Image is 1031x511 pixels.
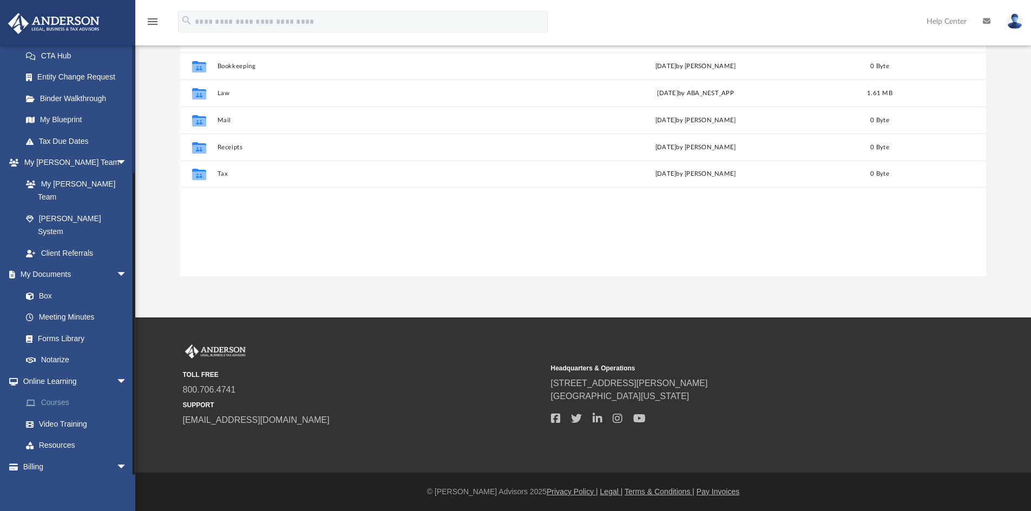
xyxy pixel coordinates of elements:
[135,486,1031,497] div: © [PERSON_NAME] Advisors 2025
[183,385,236,394] a: 800.706.4741
[15,349,138,371] a: Notarize
[15,130,143,152] a: Tax Due Dates
[116,152,138,174] span: arrow_drop_down
[8,456,143,477] a: Billingarrow_drop_down
[116,264,138,286] span: arrow_drop_down
[183,344,248,359] img: Anderson Advisors Platinum Portal
[537,142,853,152] div: [DATE] by [PERSON_NAME]
[551,391,689,401] a: [GEOGRAPHIC_DATA][US_STATE]
[183,400,543,410] small: SUPPORT
[547,487,598,496] a: Privacy Policy |
[870,171,889,177] span: 0 Byte
[15,208,138,242] a: [PERSON_NAME] System
[15,392,143,414] a: Courses
[867,90,892,96] span: 1.61 MB
[870,63,889,69] span: 0 Byte
[600,487,623,496] a: Legal |
[15,413,138,435] a: Video Training
[15,173,133,208] a: My [PERSON_NAME] Team
[15,285,133,307] a: Box
[15,67,143,88] a: Entity Change Request
[116,370,138,393] span: arrow_drop_down
[15,45,143,67] a: CTA Hub
[217,144,533,151] button: Receipts
[217,90,533,97] button: Law
[15,328,133,349] a: Forms Library
[15,435,143,456] a: Resources
[625,487,694,496] a: Terms & Conditions |
[870,117,889,123] span: 0 Byte
[180,52,987,276] div: grid
[217,170,533,177] button: Tax
[537,88,853,98] div: [DATE] by ABA_NEST_APP
[1007,14,1023,29] img: User Pic
[146,15,159,28] i: menu
[8,264,138,286] a: My Documentsarrow_drop_down
[217,117,533,124] button: Mail
[8,152,138,174] a: My [PERSON_NAME] Teamarrow_drop_down
[116,456,138,478] span: arrow_drop_down
[5,13,103,34] img: Anderson Advisors Platinum Portal
[870,144,889,150] span: 0 Byte
[15,88,143,109] a: Binder Walkthrough
[537,169,853,179] div: [DATE] by [PERSON_NAME]
[8,370,143,392] a: Online Learningarrow_drop_down
[551,379,708,388] a: [STREET_ADDRESS][PERSON_NAME]
[697,487,739,496] a: Pay Invoices
[15,307,138,328] a: Meeting Minutes
[551,363,911,373] small: Headquarters & Operations
[15,242,138,264] a: Client Referrals
[183,370,543,380] small: TOLL FREE
[537,115,853,125] div: [DATE] by [PERSON_NAME]
[146,21,159,28] a: menu
[537,61,853,71] div: [DATE] by [PERSON_NAME]
[217,63,533,70] button: Bookkeeping
[183,415,330,424] a: [EMAIL_ADDRESS][DOMAIN_NAME]
[181,15,193,26] i: search
[15,109,138,131] a: My Blueprint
